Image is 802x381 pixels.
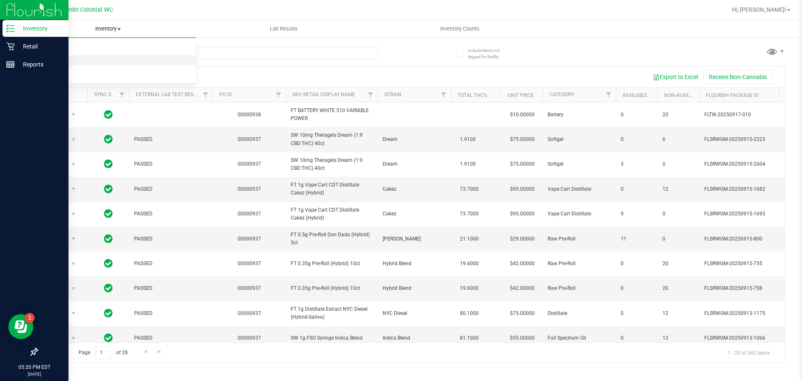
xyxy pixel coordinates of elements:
span: $29.00000 [506,233,539,245]
span: FLSRWGM-20250915-735 [704,260,786,268]
span: 1.9100 [456,133,480,146]
span: PASSED [134,284,208,292]
span: select [69,283,79,294]
p: Inventory [15,23,65,33]
span: $95.00000 [506,183,539,195]
span: 73.7000 [456,183,483,195]
a: Filter [437,88,451,102]
a: 00000937 [238,236,261,242]
span: Raw Pre-Roll [548,284,611,292]
span: FLSRWGM-20250913-1066 [704,334,786,342]
span: Full Spectrum Oil [548,334,611,342]
span: FT 0.5g Pre-Roll Don Dada (Hybrid) 5ct [291,231,373,247]
span: 19.6000 [456,258,483,270]
span: 73.7000 [456,208,483,220]
span: FLTW-20250917-010 [704,111,786,119]
button: Receive Non-Cannabis [703,70,772,84]
span: Vape Cart Distillate [548,185,611,193]
iframe: Resource center [8,314,33,339]
a: Sync Status [94,92,126,97]
a: Filter [199,88,213,102]
span: Softgel [548,136,611,143]
span: $10.00000 [506,109,539,121]
span: In Sync [104,208,113,220]
span: FLSRWGM-20250915-1693 [704,210,786,218]
span: FLSRWGM-20250913-1175 [704,309,786,317]
span: 6 [662,136,694,143]
span: Orlando Colonial WC [57,6,113,13]
span: 20 [662,260,694,268]
a: Filter [602,88,616,102]
a: Go to the next page [140,346,152,358]
span: 0 [621,185,652,193]
span: PASSED [134,185,208,193]
span: Indica Blend [383,334,446,342]
span: Inventory Counts [429,25,491,33]
a: PO ID [219,92,232,97]
span: Inventory [20,25,196,33]
span: PASSED [134,210,208,218]
span: NYC Diesel [383,309,446,317]
input: Search Package ID, Item Name, SKU, Lot or Part Number... [37,47,378,59]
span: 0 [621,334,652,342]
span: select [69,183,79,195]
span: 20 [662,284,694,292]
span: In Sync [104,133,113,145]
span: SW 1g FSO Syringe Indica Blend [291,334,373,342]
span: PASSED [134,160,208,168]
span: 0 [662,210,694,218]
span: 12 [662,185,694,193]
span: Include items not tagged for facility [468,47,510,60]
span: FT 1g Distillate Extract NYC Diesel (Hybrid-Sativa) [291,305,373,321]
a: 00000937 [238,211,261,217]
span: Hi, [PERSON_NAME]! [732,6,786,13]
span: $95.00000 [506,208,539,220]
span: Dream [383,160,446,168]
span: select [69,134,79,146]
span: 0 [662,235,694,243]
span: Dream [383,136,446,143]
inline-svg: Inventory [6,24,15,33]
span: In Sync [104,332,113,344]
span: FT BATTERY WHITE 510 VARIABLE POWER [291,107,373,123]
span: select [69,258,79,270]
span: In Sync [104,282,113,294]
span: FLSRWGM-20250915-1682 [704,185,786,193]
span: $75.00000 [506,133,539,146]
span: 80.1000 [456,307,483,320]
a: 00000937 [238,136,261,142]
inline-svg: Retail [6,42,15,51]
span: FT 1g Vape Cart CDT Distillate Cakez (Hybrid) [291,206,373,222]
span: 12 [662,334,694,342]
span: PASSED [134,309,208,317]
p: 05:20 PM EDT [4,363,65,371]
span: 0 [621,309,652,317]
span: 0 [662,160,694,168]
span: FLSRWGM-20250915-800 [704,235,786,243]
a: 00000937 [238,186,261,192]
a: Filter [272,88,286,102]
a: Inventory All packages All inventory Waste log [20,20,196,38]
span: PASSED [134,334,208,342]
span: 20 [662,111,694,119]
span: FLSRWGM-20250915-2604 [704,160,786,168]
span: select [69,332,79,344]
p: Retail [15,41,65,51]
span: Hybrid Blend [383,260,446,268]
span: FLSRWGM-20250915-758 [704,284,786,292]
a: SKU Retail Display Name [292,92,355,97]
span: $42.00000 [506,282,539,294]
a: Lab Results [196,20,372,38]
a: 00000937 [238,161,261,167]
span: select [69,208,79,220]
span: select [69,159,79,170]
span: $75.00000 [506,158,539,170]
span: select [69,233,79,245]
a: External Lab Test Result [136,92,201,97]
iframe: Resource center unread badge [25,313,35,323]
a: Strain [384,92,401,97]
a: 00000938 [238,112,261,118]
span: Cakez [383,210,446,218]
span: In Sync [104,307,113,319]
